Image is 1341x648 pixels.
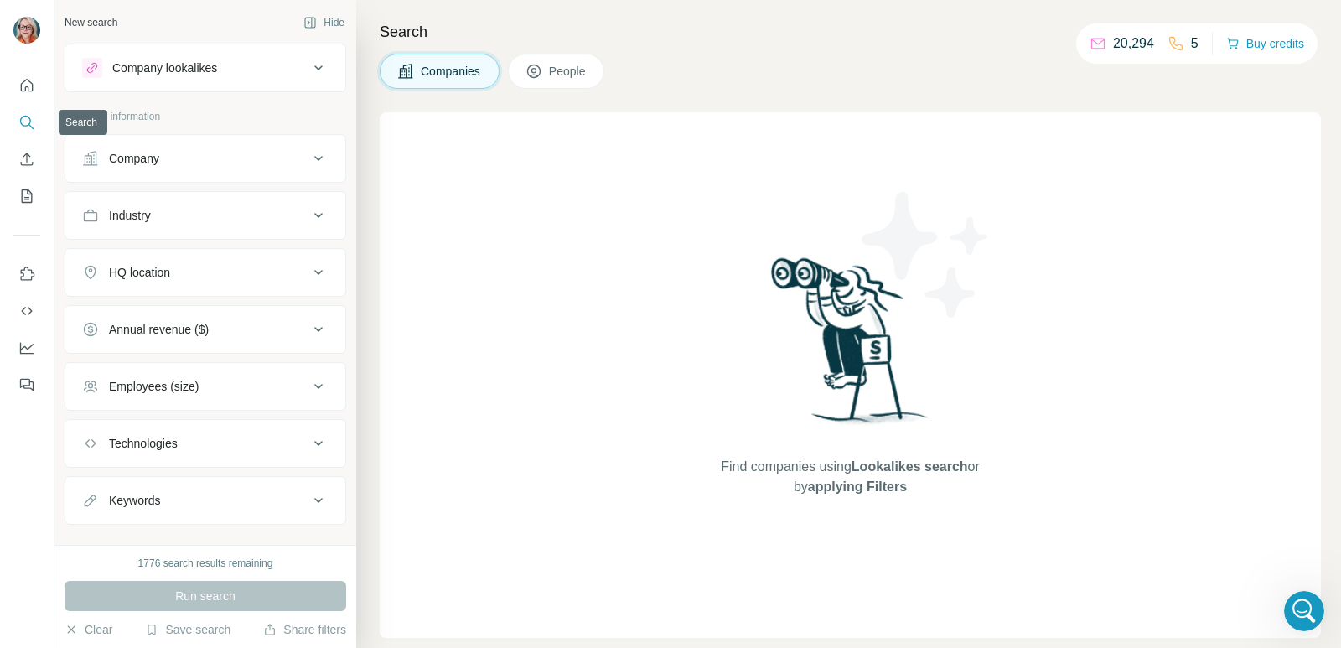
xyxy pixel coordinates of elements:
[13,181,40,211] button: My lists
[81,8,115,21] h1: FinAI
[65,423,345,464] button: Technologies
[11,7,43,39] button: go back
[145,621,230,638] button: Save search
[109,378,199,395] div: Employees (size)
[852,459,968,474] span: Lookalikes search
[421,63,482,80] span: Companies
[1284,591,1324,631] iframe: Intercom live chat
[764,253,938,440] img: Surfe Illustration - Woman searching with binoculars
[13,370,40,400] button: Feedback
[851,179,1002,330] img: Surfe Illustration - Stars
[65,138,345,179] button: Company
[716,457,984,497] span: Find companies using or by
[294,7,324,37] div: Close
[138,556,273,571] div: 1776 search results remaining
[27,334,308,448] div: However, this appears to be different from automatically running saved searches. Could you clarif...
[549,63,588,80] span: People
[65,195,345,236] button: Industry
[13,126,322,495] div: FinAI says…
[65,621,112,638] button: Clear
[109,150,159,167] div: Company
[81,21,209,38] p: The team can also help
[65,480,345,521] button: Keywords
[109,264,170,281] div: HQ location
[70,188,84,201] a: Source reference 10774280:
[13,296,40,326] button: Use Surfe API
[65,252,345,293] button: HQ location
[13,144,40,174] button: Enrich CSV
[13,126,322,459] div: Based on our available information, we have an "Add to list" feature that can automatically add c...
[109,435,178,452] div: Technologies
[80,506,93,520] button: Upload attachment
[27,462,155,472] div: FinAI • AI Agent • 1m ago
[106,506,120,520] button: Start recording
[48,9,75,36] img: Profile image for FinAI
[27,210,308,325] div: Here's how it works: You can create an active list that will automatically add contacts when they...
[26,506,39,520] button: Emoji picker
[13,333,40,363] button: Dashboard
[1191,34,1199,54] p: 5
[109,321,209,338] div: Annual revenue ($)
[65,48,345,88] button: Company lookalikes
[287,500,314,526] button: Send a message…
[14,471,321,500] textarea: Message…
[380,20,1321,44] h4: Search
[13,259,40,289] button: Use Surfe on LinkedIn
[109,492,160,509] div: Keywords
[262,7,294,39] button: Home
[112,60,217,76] div: Company lookalikes
[13,17,40,44] img: Avatar
[1226,32,1304,55] button: Buy credits
[808,480,907,494] span: applying Filters
[109,207,151,224] div: Industry
[65,309,345,350] button: Annual revenue ($)
[13,107,40,137] button: Search
[263,621,346,638] button: Share filters
[1113,34,1154,54] p: 20,294
[13,76,322,127] div: amanda.campbell@t2rl.com says…
[27,136,308,201] div: Based on our available information, we have an "Add to list" feature that can automatically add c...
[79,86,308,103] div: Can I automatically run a saved search
[65,15,117,30] div: New search
[65,109,346,124] p: Company information
[53,506,66,520] button: Gif picker
[65,76,322,113] div: Can I automatically run a saved search
[13,70,40,101] button: Quick start
[65,366,345,407] button: Employees (size)
[292,10,356,35] button: Hide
